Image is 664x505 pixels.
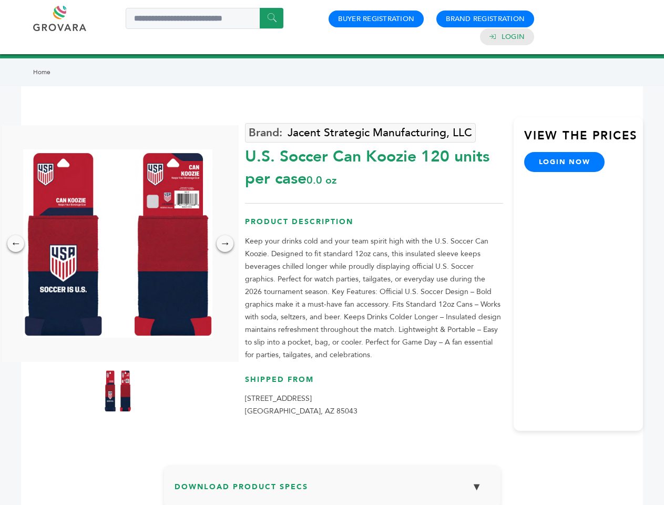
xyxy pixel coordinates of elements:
a: Jacent Strategic Manufacturing, LLC [245,123,476,143]
div: ← [7,235,24,252]
p: [STREET_ADDRESS] [GEOGRAPHIC_DATA], AZ 85043 [245,392,503,418]
div: → [217,235,233,252]
p: Keep your drinks cold and your team spirit high with the U.S. Soccer Can Koozie. Designed to fit ... [245,235,503,361]
h3: Product Description [245,217,503,235]
img: U.S. Soccer Can Koozie 120 units per case 0.0 oz [23,149,212,338]
a: Home [33,68,50,76]
h3: Shipped From [245,375,503,393]
a: Login [502,32,525,42]
a: Brand Registration [446,14,525,24]
span: 0.0 oz [307,173,336,187]
a: login now [524,152,605,172]
a: Buyer Registration [338,14,414,24]
img: U.S. Soccer Can Koozie 120 units per case 0.0 oz [105,370,131,412]
button: ▼ [464,476,490,498]
input: Search a product or brand... [126,8,283,29]
div: U.S. Soccer Can Koozie 120 units per case [245,140,503,190]
h3: View the Prices [524,128,643,152]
